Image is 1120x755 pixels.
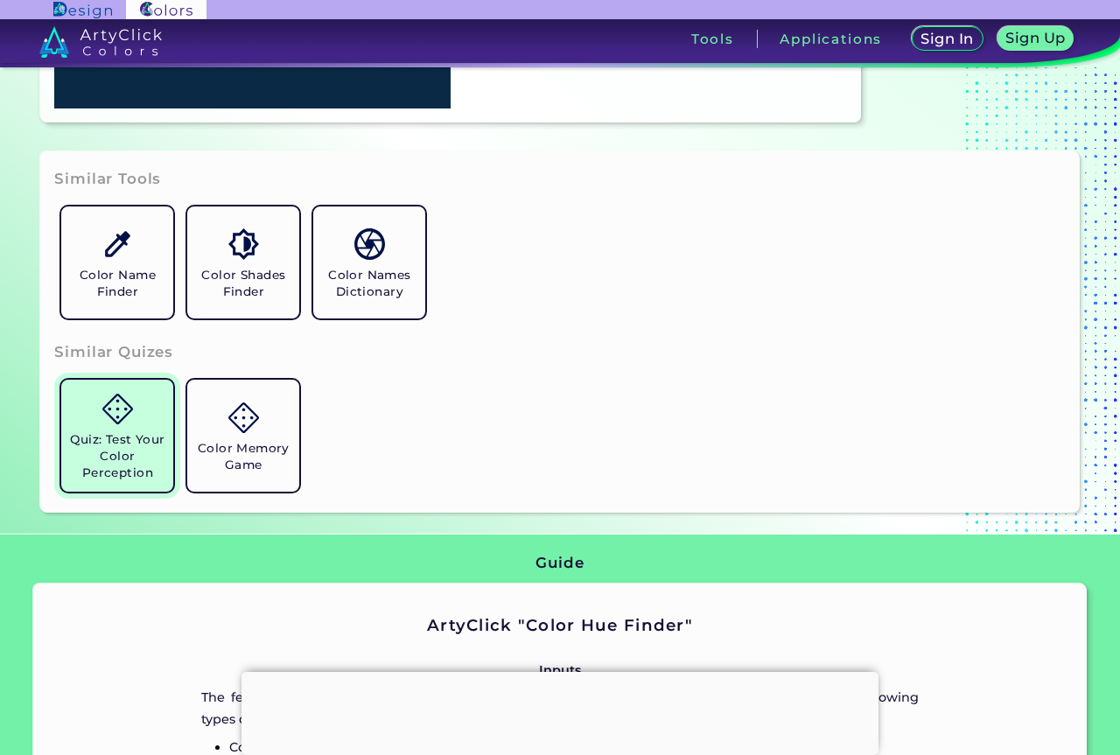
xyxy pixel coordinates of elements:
h5: Color Shades Finder [194,267,292,300]
a: Sign In [915,28,979,50]
a: Quiz: Test Your Color Perception [54,373,180,499]
img: icon_game.svg [102,394,133,424]
img: icon_color_name_finder.svg [102,228,133,259]
h3: Applications [780,32,882,45]
img: icon_color_shades.svg [228,228,259,259]
h5: Color Names Dictionary [320,267,418,300]
p: The feature Color Hue Finder provides the hue composition of a color. It finds a color hue for th... [201,687,918,730]
h3: Guide [535,553,584,574]
img: logo_artyclick_colors_white.svg [39,26,163,58]
img: icon_color_names_dictionary.svg [354,228,385,259]
h5: Quiz: Test Your Color Perception [68,431,166,481]
h3: Similar Tools [54,169,161,190]
h5: Sign Up [1009,31,1063,45]
h5: Sign In [924,32,971,45]
h2: ArtyClick "Color Hue Finder" [201,614,918,637]
a: Color Shades Finder [180,199,306,325]
h3: Similar Quizes [54,342,173,363]
img: icon_game.svg [228,402,259,433]
a: Color Names Dictionary [306,199,432,325]
h5: Color Name Finder [68,267,166,300]
p: Inputs [201,660,918,681]
h5: Color Memory Game [194,440,292,473]
img: ArtyClick Design logo [53,2,112,18]
a: Color Memory Game [180,373,306,499]
h3: Tools [691,32,734,45]
a: Color Name Finder [54,199,180,325]
iframe: Advertisement [241,672,878,751]
a: Sign Up [1001,28,1070,50]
